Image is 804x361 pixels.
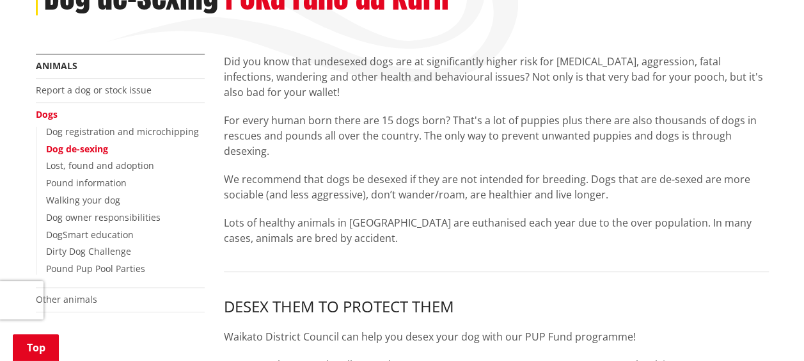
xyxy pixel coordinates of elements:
a: Animals [36,60,77,72]
a: Dirty Dog Challenge [46,245,131,257]
a: Pound Pup Pool Parties [46,262,145,275]
p: Did you know that undesexed dogs are at significantly higher risk for [MEDICAL_DATA], aggression,... [224,54,769,100]
a: Pound information [46,177,127,189]
a: Lost, found and adoption [46,159,154,172]
a: Other animals [36,293,97,305]
h3: DESEX THEM TO PROTECT THEM [224,298,769,316]
a: Dog de-sexing [46,143,108,155]
p: We recommend that dogs be desexed if they are not intended for breeding. Dogs that are de-sexed a... [224,172,769,202]
a: Dogs [36,108,58,120]
a: Dog owner responsibilities [46,211,161,223]
iframe: Messenger Launcher [745,307,791,353]
a: Walking your dog [46,194,120,206]
a: Top [13,334,59,361]
a: Dog registration and microchipping [46,125,199,138]
a: Report a dog or stock issue [36,84,152,96]
p: Lots of healthy animals in [GEOGRAPHIC_DATA] are euthanised each year due to the over population.... [224,215,769,246]
p: For every human born there are 15 dogs born? That's a lot of puppies plus there are also thousand... [224,113,769,159]
p: Waikato District Council can help you desex your dog with our PUP Fund programme! [224,329,769,344]
a: DogSmart education [46,229,134,241]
